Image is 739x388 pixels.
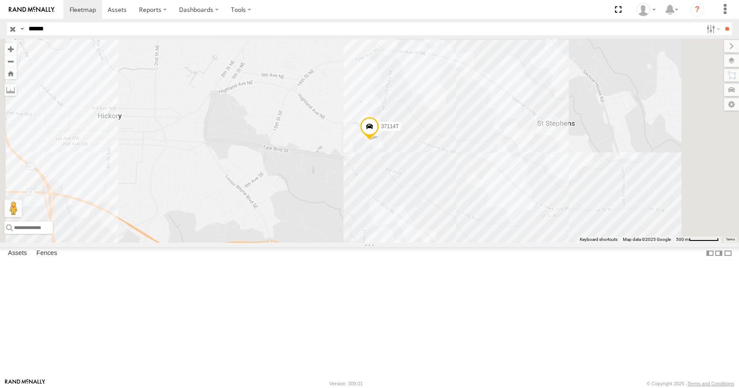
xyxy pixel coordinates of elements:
[4,55,17,67] button: Zoom out
[673,236,721,243] button: Map Scale: 500 m per 64 pixels
[4,84,17,96] label: Measure
[724,98,739,111] label: Map Settings
[647,381,734,386] div: © Copyright 2025 -
[726,237,735,241] a: Terms (opens in new tab)
[724,247,732,260] label: Hide Summary Table
[4,248,31,260] label: Assets
[633,3,659,16] div: Todd Sigmon
[688,381,734,386] a: Terms and Conditions
[4,67,17,79] button: Zoom Home
[9,7,55,13] img: rand-logo.svg
[623,237,671,242] span: Map data ©2025 Google
[706,247,714,260] label: Dock Summary Table to the Left
[329,381,363,386] div: Version: 309.01
[4,43,17,55] button: Zoom in
[18,22,26,35] label: Search Query
[32,248,62,260] label: Fences
[714,247,723,260] label: Dock Summary Table to the Right
[5,379,45,388] a: Visit our Website
[703,22,722,35] label: Search Filter Options
[676,237,689,242] span: 500 m
[4,200,22,217] button: Drag Pegman onto the map to open Street View
[690,3,704,17] i: ?
[580,236,618,243] button: Keyboard shortcuts
[381,123,399,129] span: 37114T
